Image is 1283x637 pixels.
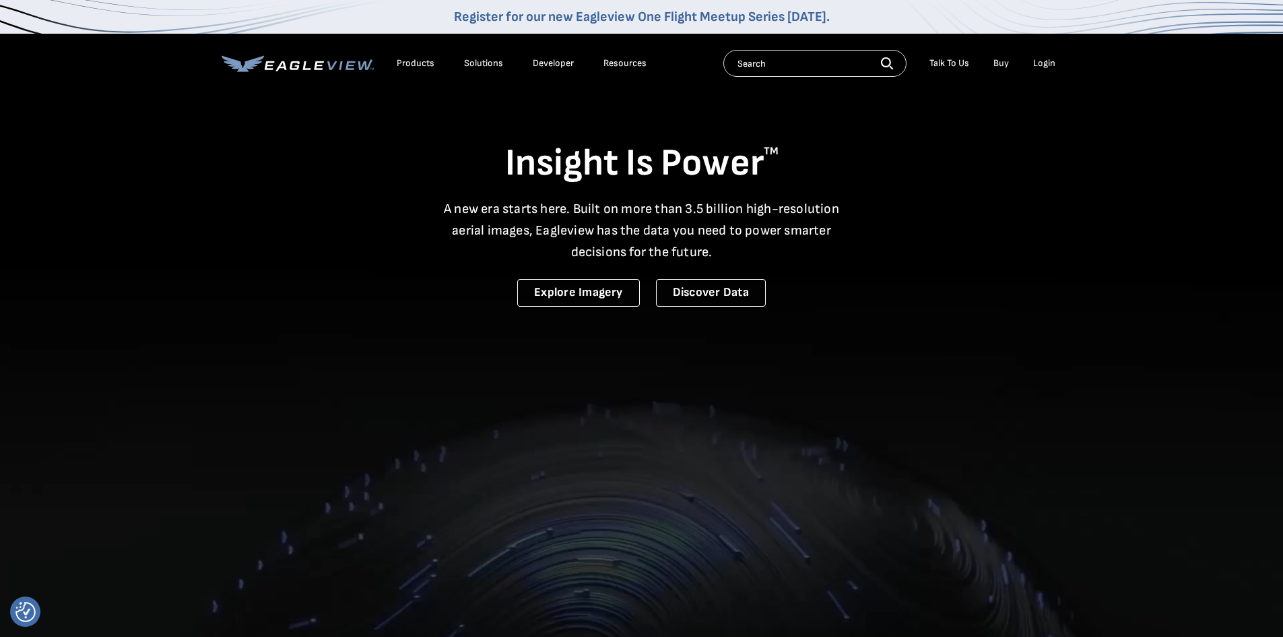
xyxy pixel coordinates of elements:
[222,140,1062,187] h1: Insight Is Power
[517,279,640,307] a: Explore Imagery
[656,279,766,307] a: Discover Data
[436,198,848,263] p: A new era starts here. Built on more than 3.5 billion high-resolution aerial images, Eagleview ha...
[993,57,1009,69] a: Buy
[929,57,969,69] div: Talk To Us
[397,57,434,69] div: Products
[603,57,647,69] div: Resources
[1033,57,1055,69] div: Login
[15,602,36,622] button: Consent Preferences
[464,57,503,69] div: Solutions
[15,602,36,622] img: Revisit consent button
[764,145,779,158] sup: TM
[454,9,830,25] a: Register for our new Eagleview One Flight Meetup Series [DATE].
[723,50,907,77] input: Search
[533,57,574,69] a: Developer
